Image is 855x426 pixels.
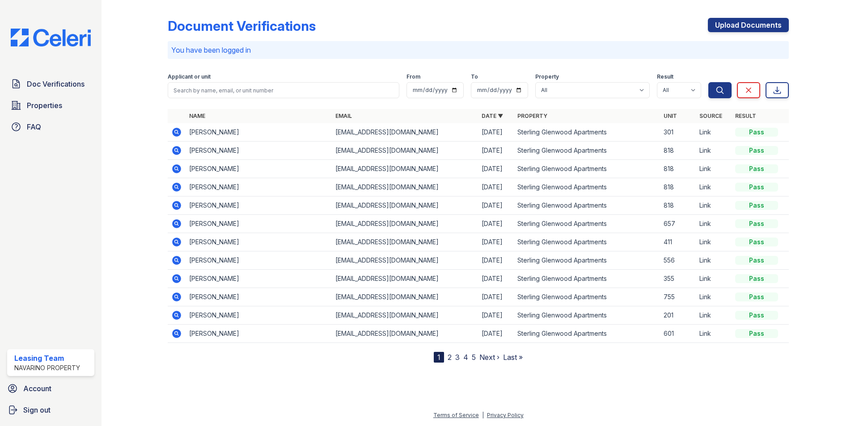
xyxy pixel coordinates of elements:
[455,353,460,362] a: 3
[186,270,332,288] td: [PERSON_NAME]
[735,292,778,301] div: Pass
[478,196,514,215] td: [DATE]
[699,113,722,119] a: Source
[186,325,332,343] td: [PERSON_NAME]
[332,288,478,306] td: [EMAIL_ADDRESS][DOMAIN_NAME]
[696,288,732,306] td: Link
[514,123,660,142] td: Sterling Glenwood Apartments
[478,270,514,288] td: [DATE]
[332,123,478,142] td: [EMAIL_ADDRESS][DOMAIN_NAME]
[735,201,778,210] div: Pass
[514,178,660,196] td: Sterling Glenwood Apartments
[332,160,478,178] td: [EMAIL_ADDRESS][DOMAIN_NAME]
[735,146,778,155] div: Pass
[660,142,696,160] td: 818
[696,215,732,233] td: Link
[478,178,514,196] td: [DATE]
[660,196,696,215] td: 818
[478,288,514,306] td: [DATE]
[332,233,478,251] td: [EMAIL_ADDRESS][DOMAIN_NAME]
[332,215,478,233] td: [EMAIL_ADDRESS][DOMAIN_NAME]
[433,412,479,418] a: Terms of Service
[186,233,332,251] td: [PERSON_NAME]
[660,270,696,288] td: 355
[463,353,468,362] a: 4
[482,113,503,119] a: Date ▼
[448,353,452,362] a: 2
[664,113,677,119] a: Unit
[735,274,778,283] div: Pass
[23,383,51,394] span: Account
[478,325,514,343] td: [DATE]
[332,325,478,343] td: [EMAIL_ADDRESS][DOMAIN_NAME]
[186,288,332,306] td: [PERSON_NAME]
[660,288,696,306] td: 755
[14,363,80,372] div: Navarino Property
[27,121,41,132] span: FAQ
[478,233,514,251] td: [DATE]
[503,353,523,362] a: Last »
[514,270,660,288] td: Sterling Glenwood Apartments
[660,251,696,270] td: 556
[171,45,785,55] p: You have been logged in
[189,113,205,119] a: Name
[660,306,696,325] td: 201
[708,18,789,32] a: Upload Documents
[186,123,332,142] td: [PERSON_NAME]
[735,329,778,338] div: Pass
[27,100,62,111] span: Properties
[514,142,660,160] td: Sterling Glenwood Apartments
[514,306,660,325] td: Sterling Glenwood Apartments
[660,178,696,196] td: 818
[186,142,332,160] td: [PERSON_NAME]
[168,82,399,98] input: Search by name, email, or unit number
[472,353,476,362] a: 5
[535,73,559,80] label: Property
[332,251,478,270] td: [EMAIL_ADDRESS][DOMAIN_NAME]
[696,325,732,343] td: Link
[332,306,478,325] td: [EMAIL_ADDRESS][DOMAIN_NAME]
[4,401,98,419] a: Sign out
[696,306,732,325] td: Link
[657,73,673,80] label: Result
[332,196,478,215] td: [EMAIL_ADDRESS][DOMAIN_NAME]
[696,233,732,251] td: Link
[735,238,778,246] div: Pass
[735,164,778,173] div: Pass
[168,18,316,34] div: Document Verifications
[478,123,514,142] td: [DATE]
[406,73,420,80] label: From
[332,178,478,196] td: [EMAIL_ADDRESS][DOMAIN_NAME]
[186,160,332,178] td: [PERSON_NAME]
[514,288,660,306] td: Sterling Glenwood Apartments
[660,160,696,178] td: 818
[335,113,352,119] a: Email
[7,118,94,136] a: FAQ
[14,353,80,363] div: Leasing Team
[735,311,778,320] div: Pass
[168,73,211,80] label: Applicant or unit
[696,196,732,215] td: Link
[4,380,98,397] a: Account
[186,306,332,325] td: [PERSON_NAME]
[514,160,660,178] td: Sterling Glenwood Apartments
[482,412,484,418] div: |
[478,306,514,325] td: [DATE]
[514,233,660,251] td: Sterling Glenwood Apartments
[696,251,732,270] td: Link
[735,113,756,119] a: Result
[696,270,732,288] td: Link
[696,142,732,160] td: Link
[186,178,332,196] td: [PERSON_NAME]
[479,353,499,362] a: Next ›
[7,75,94,93] a: Doc Verifications
[514,215,660,233] td: Sterling Glenwood Apartments
[696,123,732,142] td: Link
[332,142,478,160] td: [EMAIL_ADDRESS][DOMAIN_NAME]
[735,256,778,265] div: Pass
[186,215,332,233] td: [PERSON_NAME]
[660,123,696,142] td: 301
[478,215,514,233] td: [DATE]
[478,142,514,160] td: [DATE]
